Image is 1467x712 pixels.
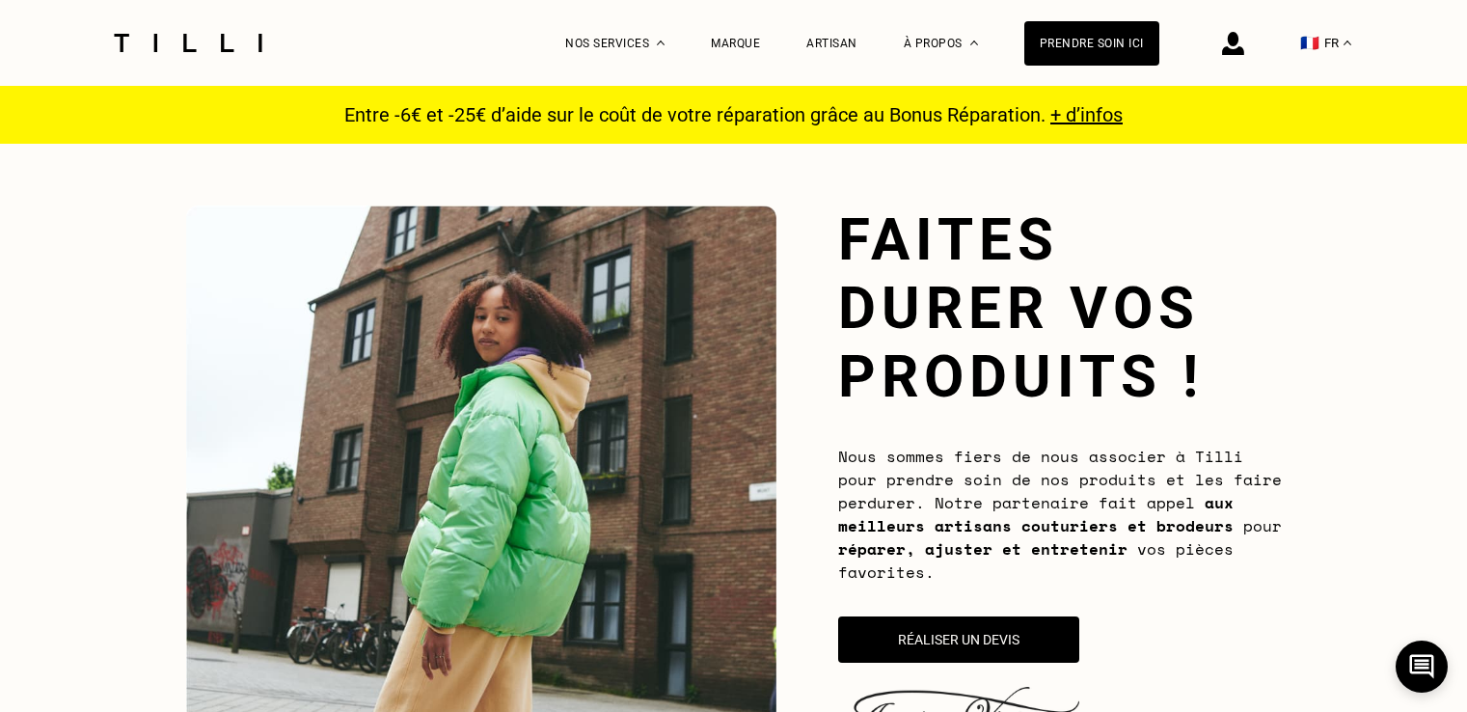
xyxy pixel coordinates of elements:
b: réparer, ajuster et entretenir [838,537,1127,561]
b: aux meilleurs artisans couturiers et brodeurs [838,491,1234,537]
img: menu déroulant [1344,41,1351,45]
span: 🇫🇷 [1300,34,1319,52]
a: Marque [711,37,760,50]
h1: Faites durer vos produits ! [838,205,1282,411]
a: Artisan [806,37,857,50]
img: Menu déroulant [657,41,665,45]
img: Menu déroulant à propos [970,41,978,45]
img: icône connexion [1222,32,1244,55]
button: Réaliser un devis [838,616,1079,663]
span: Nous sommes fiers de nous associer à Tilli pour prendre soin de nos produits et les faire perdure... [838,445,1282,584]
a: + d’infos [1050,103,1123,126]
img: Logo du service de couturière Tilli [107,34,269,52]
a: Prendre soin ici [1024,21,1159,66]
p: Entre -6€ et -25€ d’aide sur le coût de votre réparation grâce au Bonus Réparation. [333,103,1134,126]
